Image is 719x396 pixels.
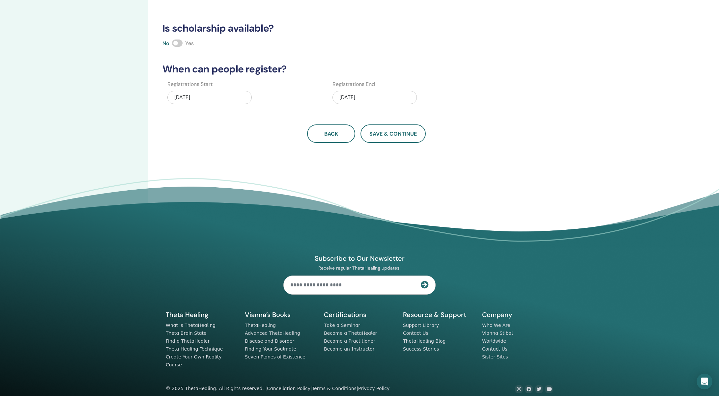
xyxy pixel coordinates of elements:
span: No [162,40,169,47]
button: Back [307,124,355,143]
a: Create Your Own Reality Course [166,354,222,367]
a: ThetaHealing [245,323,276,328]
a: Theta Healing Technique [166,346,223,352]
h5: Theta Healing [166,310,237,319]
div: © 2025 ThetaHealing. All Rights reserved. | | | [166,385,389,393]
h4: Subscribe to Our Newsletter [283,254,436,263]
a: Sister Sites [482,354,508,359]
div: [DATE] [332,91,417,104]
a: Success Stories [403,346,439,352]
a: Seven Planes of Existence [245,354,305,359]
a: Advanced ThetaHealing [245,330,300,336]
a: Contact Us [482,346,507,352]
a: Who We Are [482,323,510,328]
span: Yes [185,40,194,47]
h5: Resource & Support [403,310,474,319]
a: Privacy Policy [358,386,390,391]
a: Finding Your Soulmate [245,346,296,352]
p: Receive regular ThetaHealing updates! [283,265,436,271]
a: Theta Brain State [166,330,207,336]
span: Back [324,130,338,137]
a: Become a ThetaHealer [324,330,377,336]
a: Become an Instructor [324,346,374,352]
a: Disease and Disorder [245,338,294,344]
a: Become a Practitioner [324,338,375,344]
div: Open Intercom Messenger [697,374,712,389]
span: Save & Continue [369,130,417,137]
a: Vianna Stibal [482,330,513,336]
div: [DATE] [167,91,252,104]
label: Registrations End [332,80,375,88]
a: Support Library [403,323,439,328]
a: Cancellation Policy [267,386,310,391]
a: ThetaHealing Blog [403,338,446,344]
h5: Certifications [324,310,395,319]
a: Worldwide [482,338,506,344]
h5: Company [482,310,553,319]
a: Find a ThetaHealer [166,338,210,344]
h5: Vianna’s Books [245,310,316,319]
button: Save & Continue [360,124,426,143]
h3: Is scholarship available? [158,22,575,34]
a: Contact Us [403,330,428,336]
label: Registrations Start [167,80,213,88]
a: What is ThetaHealing [166,323,216,328]
h3: When can people register? [158,63,575,75]
a: Terms & Conditions [312,386,357,391]
a: Take a Seminar [324,323,360,328]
